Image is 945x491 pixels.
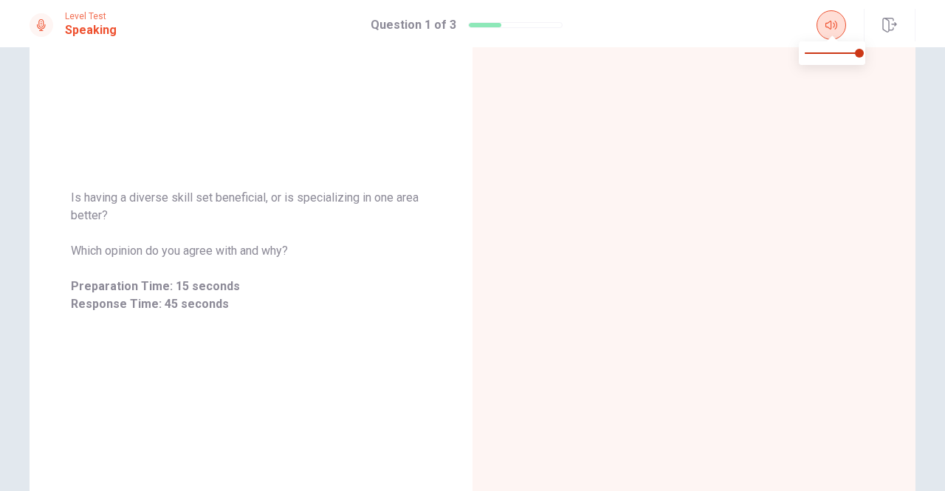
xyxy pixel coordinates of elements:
h1: Question 1 of 3 [371,16,456,34]
span: Is having a diverse skill set beneficial, or is specializing in one area better? [71,189,431,224]
span: Level Test [65,11,117,21]
span: Response Time: 45 seconds [71,295,431,313]
span: Which opinion do you agree with and why? [71,242,431,260]
h1: Speaking [65,21,117,39]
span: Preparation Time: 15 seconds [71,278,431,295]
